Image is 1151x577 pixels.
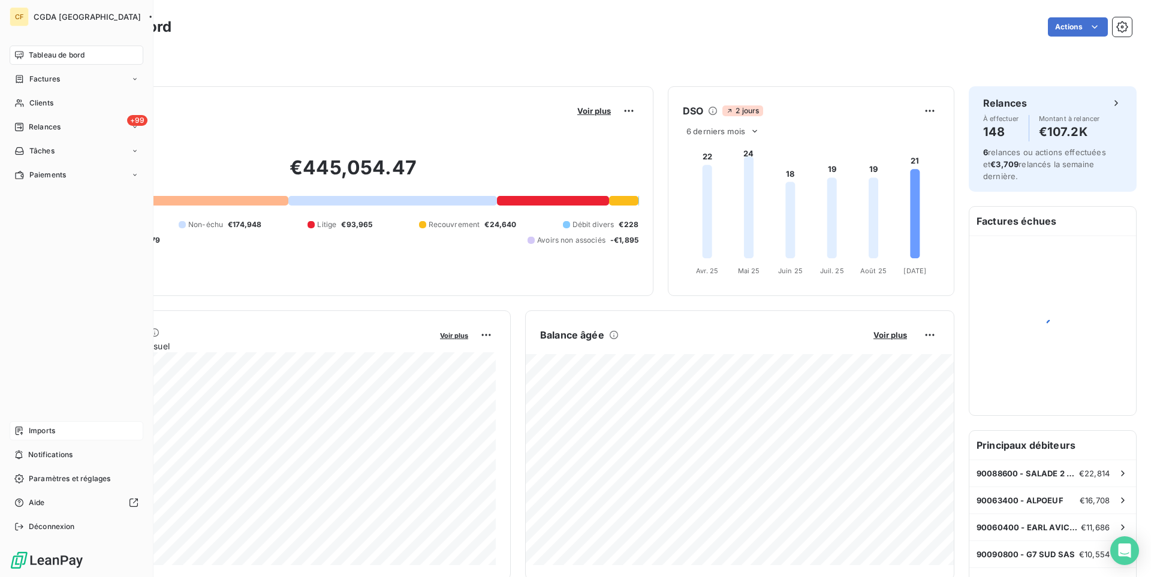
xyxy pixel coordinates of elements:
[860,267,887,275] tspan: Août 25
[68,156,638,192] h2: €445,054.47
[1039,122,1100,141] h4: €107.2K
[696,267,718,275] tspan: Avr. 25
[228,219,261,230] span: €174,948
[983,147,1106,181] span: relances ou actions effectuées et relancés la semaine dernière.
[983,96,1027,110] h6: Relances
[317,219,336,230] span: Litige
[977,496,1063,505] span: 90063400 - ALPOEUF
[29,50,85,61] span: Tableau de bord
[429,219,480,230] span: Recouvrement
[29,98,53,108] span: Clients
[983,115,1019,122] span: À effectuer
[610,235,638,246] span: -€1,895
[188,219,223,230] span: Non-échu
[29,425,55,436] span: Imports
[969,431,1136,460] h6: Principaux débiteurs
[1080,496,1110,505] span: €16,708
[540,328,604,342] h6: Balance âgée
[10,493,143,512] a: Aide
[990,159,1019,169] span: €3,709
[1110,536,1139,565] div: Open Intercom Messenger
[870,330,911,340] button: Voir plus
[29,473,110,484] span: Paramètres et réglages
[903,267,926,275] tspan: [DATE]
[440,331,468,340] span: Voir plus
[619,219,638,230] span: €228
[1039,115,1100,122] span: Montant à relancer
[29,74,60,84] span: Factures
[29,521,75,532] span: Déconnexion
[977,469,1079,478] span: 90088600 - SALADE 2 FRUITS
[10,7,29,26] div: CF
[1079,549,1110,559] span: €10,554
[341,219,372,230] span: €93,965
[484,219,516,230] span: €24,640
[537,235,605,246] span: Avoirs non associés
[1081,522,1110,532] span: €11,686
[983,122,1019,141] h4: 148
[977,522,1081,532] span: 90060400 - EARL AVICOLE DES COSTIERES
[127,115,147,126] span: +99
[722,105,763,116] span: 2 jours
[28,449,73,460] span: Notifications
[29,122,61,132] span: Relances
[68,340,432,352] span: Chiffre d'affaires mensuel
[1048,17,1108,37] button: Actions
[983,147,988,157] span: 6
[1079,469,1110,478] span: €22,814
[778,267,803,275] tspan: Juin 25
[10,551,84,570] img: Logo LeanPay
[977,549,1075,559] span: 90090800 - G7 SUD SAS
[873,330,907,340] span: Voir plus
[29,146,55,156] span: Tâches
[29,170,66,180] span: Paiements
[577,106,611,116] span: Voir plus
[686,126,745,136] span: 6 derniers mois
[969,207,1136,235] h6: Factures échues
[29,497,45,508] span: Aide
[820,267,844,275] tspan: Juil. 25
[683,104,703,118] h6: DSO
[573,219,614,230] span: Débit divers
[34,12,141,22] span: CGDA [GEOGRAPHIC_DATA]
[738,267,760,275] tspan: Mai 25
[574,105,614,116] button: Voir plus
[436,330,472,340] button: Voir plus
